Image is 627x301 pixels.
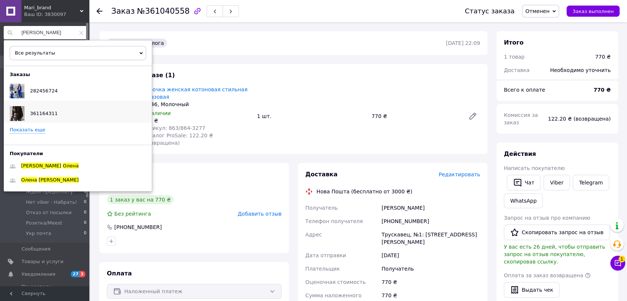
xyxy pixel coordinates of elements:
[22,246,50,252] span: Сообщения
[84,209,86,216] span: 0
[142,86,247,100] a: Сорочка женская котоновая стильная и базовая
[305,252,346,258] span: Дата отправки
[504,165,565,171] span: Написать покупателю
[380,275,482,289] div: 770 ₴
[30,88,58,94] span: 282456724
[84,199,86,206] span: 0
[594,87,611,93] b: 770 ₴
[107,270,132,277] span: Оплата
[22,284,69,297] span: Показатели работы компании
[22,258,63,265] span: Товары и услуги
[30,111,58,116] span: 361164311
[504,282,559,298] button: Выдать чек
[26,189,73,195] span: Ждем предоплату
[254,111,369,121] div: 1 шт.
[21,163,61,169] span: [PERSON_NAME]
[4,26,87,39] input: Поиск
[465,109,480,124] a: Редактировать
[26,209,72,216] span: Отказ от посылки
[21,177,37,183] span: Олена
[142,132,213,146] span: Каталог ProSale: 122.20 ₴ (возвращена)
[525,8,549,14] span: Отменен
[504,67,529,73] span: Доставка
[142,110,171,116] span: В наличии
[368,111,462,121] div: 770 ₴
[315,188,414,195] div: Нова Пошта (бесплатно от 3000 ₴)
[107,39,167,48] div: Заказ с каталога
[380,201,482,215] div: [PERSON_NAME]
[546,62,615,78] div: Необходимо уточнить
[111,7,135,16] span: Заказ
[305,279,366,285] span: Оценочная стоимость
[610,256,625,271] button: Чат с покупателем1
[548,116,611,122] span: 122.20 ₴ (возвращена)
[504,87,545,93] span: Всего к оплате
[504,150,536,157] span: Действия
[504,244,605,265] span: У вас есть 26 дней, чтобы отправить запрос на отзыв покупателю, скопировав ссылку.
[446,40,480,46] time: [DATE] 22:09
[305,218,363,224] span: Телефон получателя
[4,150,49,157] div: Покупатели
[114,223,163,231] div: [PHONE_NUMBER]
[22,271,55,278] span: Уведомления
[465,7,515,15] div: Статус заказа
[142,125,205,131] span: Артикул: 863/864-3277
[84,189,86,195] span: 0
[305,266,340,272] span: Плательщик
[71,271,79,277] span: 27
[84,230,86,237] span: 0
[84,220,86,226] span: 0
[380,262,482,275] div: Получатель
[26,199,77,206] span: Нет viber - Набрать!
[10,127,45,134] a: Показать еще
[380,215,482,228] div: [PHONE_NUMBER]
[305,171,338,178] span: Доставка
[504,54,525,60] span: 1 товар
[504,225,610,240] button: Скопировать запрос на отзыв
[142,117,251,124] div: 770 ₴
[595,53,611,60] div: 770 ₴
[544,175,569,190] a: Viber
[24,4,80,11] span: Mari_brand
[24,11,89,18] div: Ваш ID: 3830097
[504,193,543,208] a: WhatsApp
[15,50,55,56] span: Все результаты
[63,163,79,169] span: Олена
[26,230,51,237] span: Укр почта
[114,211,151,217] span: Без рейтинга
[504,112,538,125] span: Комиссия за заказ
[26,220,62,226] span: Розетка/Meest
[572,9,614,14] span: Заказ выполнен
[305,205,338,211] span: Получатель
[504,272,583,278] span: Оплата за заказ возвращена
[504,215,590,221] span: Запрос на отзыв про компанию
[238,211,282,217] span: Добавить отзыв
[573,175,609,190] a: Telegram
[137,7,190,16] span: №361040558
[504,39,523,46] span: Итого
[39,177,79,183] span: [PERSON_NAME]
[107,195,174,204] div: 1 заказ у вас на 770 ₴
[380,249,482,262] div: [DATE]
[107,186,150,192] a: [PERSON_NAME]
[79,271,85,277] span: 3
[618,256,625,262] span: 1
[567,6,620,17] button: Заказ выполнен
[96,7,102,15] div: Вернуться назад
[305,232,322,238] span: Адрес
[4,71,36,78] div: Заказы
[439,171,480,177] span: Редактировать
[142,101,251,108] div: 42/46, Молочный
[380,228,482,249] div: Трускавец, №1: [STREET_ADDRESS][PERSON_NAME]
[507,175,541,190] button: Чат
